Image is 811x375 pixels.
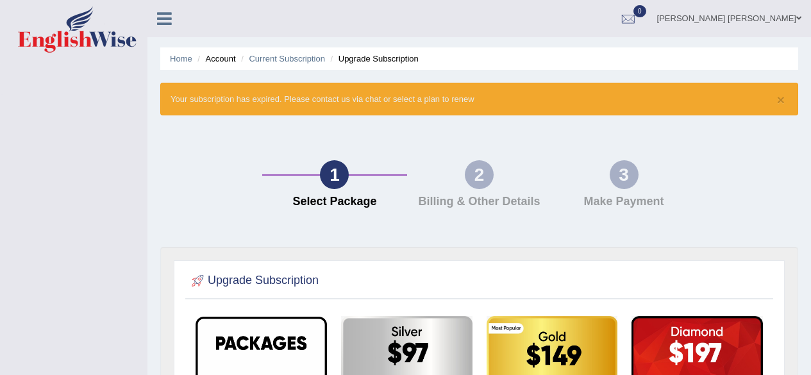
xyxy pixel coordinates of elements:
[610,160,639,189] div: 3
[777,93,785,106] button: ×
[320,160,349,189] div: 1
[414,196,546,208] h4: Billing & Other Details
[249,54,325,63] a: Current Subscription
[558,196,690,208] h4: Make Payment
[194,53,235,65] li: Account
[269,196,401,208] h4: Select Package
[328,53,419,65] li: Upgrade Subscription
[170,54,192,63] a: Home
[633,5,646,17] span: 0
[160,83,798,115] div: Your subscription has expired. Please contact us via chat or select a plan to renew
[188,271,319,290] h2: Upgrade Subscription
[465,160,494,189] div: 2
